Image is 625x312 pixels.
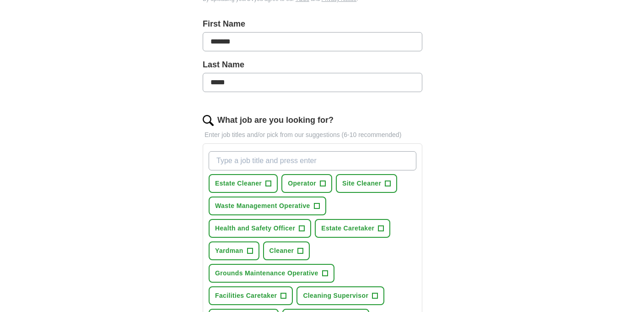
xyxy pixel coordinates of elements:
span: Cleaning Supervisor [303,291,368,301]
button: Operator [281,174,332,193]
span: Yardman [215,246,243,256]
button: Estate Caretaker [315,219,390,238]
button: Cleaner [263,241,310,260]
span: Site Cleaner [342,179,381,188]
button: Site Cleaner [336,174,397,193]
button: Facilities Caretaker [209,286,293,305]
img: search.png [203,115,214,126]
span: Grounds Maintenance Operative [215,268,318,278]
span: Estate Caretaker [321,224,374,233]
span: Cleaner [269,246,294,256]
button: Cleaning Supervisor [296,286,384,305]
label: First Name [203,18,422,30]
span: Health and Safety Officer [215,224,295,233]
span: Estate Cleaner [215,179,262,188]
button: Waste Management Operative [209,197,326,215]
input: Type a job title and press enter [209,151,416,170]
span: Waste Management Operative [215,201,310,211]
span: Facilities Caretaker [215,291,277,301]
button: Estate Cleaner [209,174,278,193]
label: Last Name [203,59,422,71]
span: Operator [288,179,316,188]
button: Health and Safety Officer [209,219,311,238]
button: Grounds Maintenance Operative [209,264,334,283]
button: Yardman [209,241,259,260]
label: What job are you looking for? [217,114,334,126]
p: Enter job titles and/or pick from our suggestions (6-10 recommended) [203,130,422,140]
